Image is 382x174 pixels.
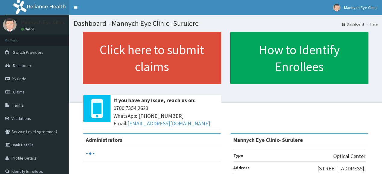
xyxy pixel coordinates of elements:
[233,153,243,158] b: Type
[233,136,303,143] strong: Mannych Eye Clinic- Surulere
[13,50,44,55] span: Switch Providers
[233,165,250,170] b: Address
[13,63,33,68] span: Dashboard
[86,149,95,158] svg: audio-loading
[21,27,36,31] a: Online
[83,32,221,84] a: Click here to submit claims
[365,22,377,27] li: Here
[230,32,369,84] a: How to Identify Enrollees
[333,152,365,160] p: Optical Center
[21,20,65,25] p: Mannych Eye Clinic
[86,136,122,143] b: Administrators
[113,97,196,104] b: If you have any issue, reach us on:
[3,18,17,32] img: User Image
[74,20,377,27] h1: Dashboard - Mannych Eye Clinic- Surulere
[317,165,365,172] p: [STREET_ADDRESS].
[342,22,364,27] a: Dashboard
[13,102,24,108] span: Tariffs
[13,89,25,95] span: Claims
[113,104,218,127] span: 0700 7354 2623 WhatsApp: [PHONE_NUMBER] Email:
[127,120,210,127] a: [EMAIL_ADDRESS][DOMAIN_NAME]
[344,5,377,10] span: Mannych Eye Clinic
[333,4,340,11] img: User Image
